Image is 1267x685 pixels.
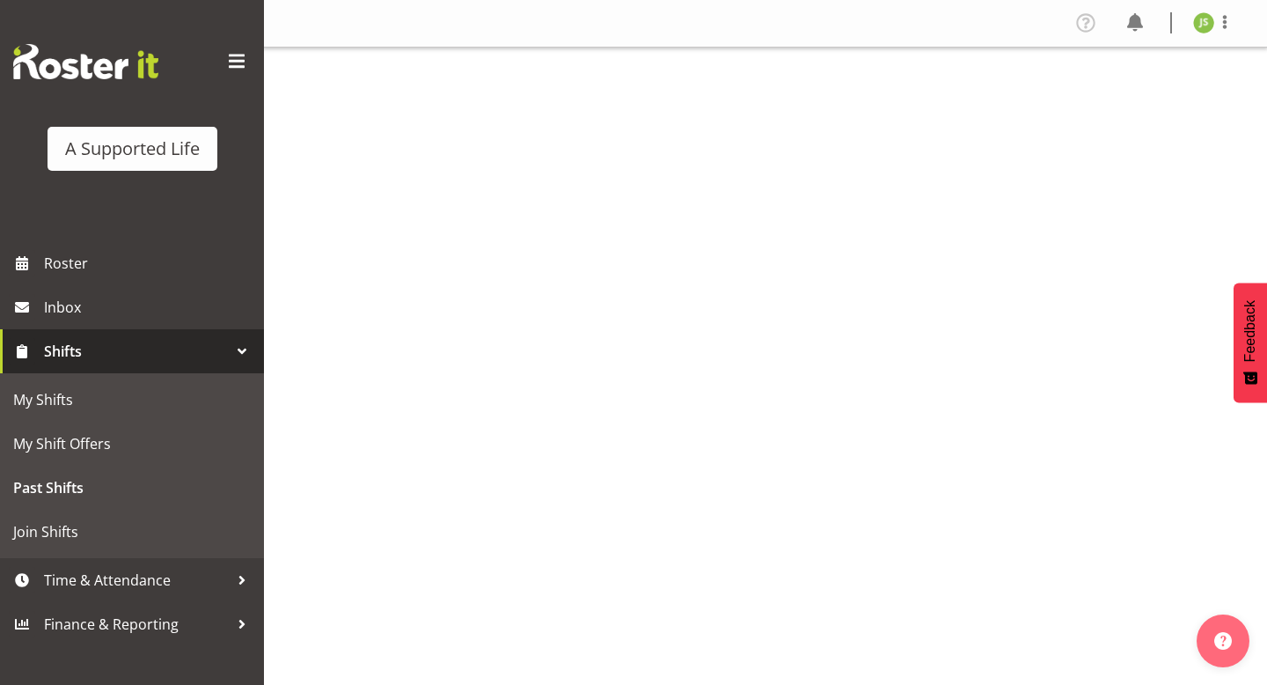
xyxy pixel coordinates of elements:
span: Time & Attendance [44,567,229,593]
a: My Shifts [4,378,260,422]
a: My Shift Offers [4,422,260,466]
button: Feedback - Show survey [1234,283,1267,402]
img: Rosterit website logo [13,44,158,79]
span: Past Shifts [13,475,251,501]
span: Join Shifts [13,519,251,545]
img: help-xxl-2.png [1214,632,1232,650]
div: A Supported Life [65,136,200,162]
span: Feedback [1242,300,1258,362]
img: jayden-su11488.jpg [1193,12,1214,33]
span: Shifts [44,338,229,365]
a: Past Shifts [4,466,260,510]
a: Join Shifts [4,510,260,554]
span: My Shift Offers [13,431,251,457]
span: My Shifts [13,387,251,413]
span: Inbox [44,294,255,320]
span: Roster [44,250,255,276]
span: Finance & Reporting [44,611,229,637]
